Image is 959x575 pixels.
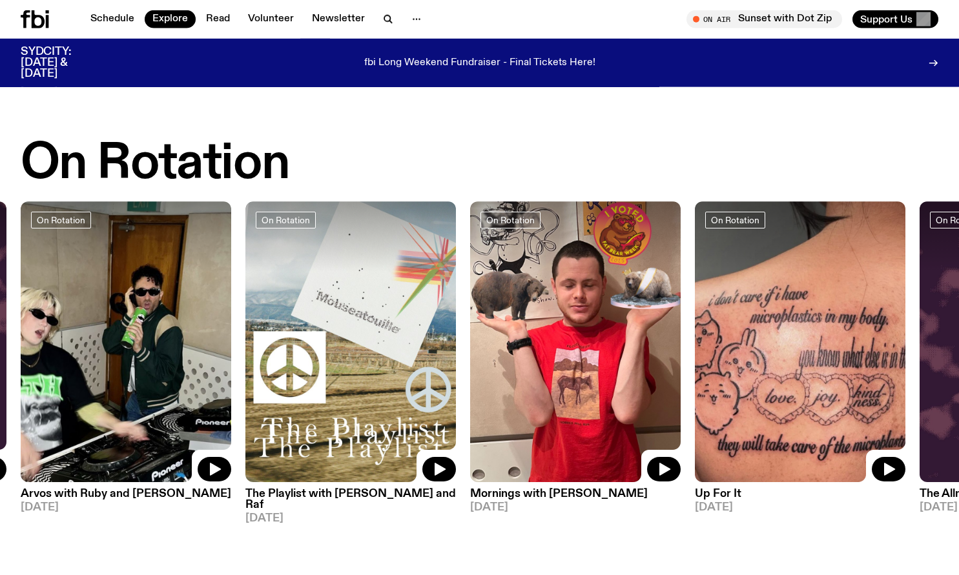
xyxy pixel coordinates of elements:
[695,502,905,513] span: [DATE]
[240,10,302,28] a: Volunteer
[21,502,231,513] span: [DATE]
[486,216,535,225] span: On Rotation
[304,10,373,28] a: Newsletter
[198,10,238,28] a: Read
[21,46,103,79] h3: SYDCITY: [DATE] & [DATE]
[262,216,310,225] span: On Rotation
[21,482,231,513] a: Arvos with Ruby and [PERSON_NAME][DATE]
[37,216,85,225] span: On Rotation
[686,10,842,28] button: On AirSunset with Dot Zip
[256,212,316,228] a: On Rotation
[245,513,456,524] span: [DATE]
[695,482,905,513] a: Up For It[DATE]
[860,14,913,25] span: Support Us
[470,502,681,513] span: [DATE]
[705,212,765,228] a: On Rotation
[145,10,196,28] a: Explore
[83,10,142,28] a: Schedule
[21,139,289,188] h2: On Rotation
[695,489,905,499] h3: Up For It
[470,482,681,513] a: Mornings with [PERSON_NAME][DATE]
[364,57,595,69] p: fbi Long Weekend Fundraiser - Final Tickets Here!
[852,10,938,28] button: Support Us
[470,489,681,499] h3: Mornings with [PERSON_NAME]
[245,489,456,510] h3: The Playlist with [PERSON_NAME] and Raf
[21,201,231,482] img: Ruby wears a Collarbones t shirt and pretends to play the DJ decks, Al sings into a pringles can....
[21,489,231,499] h3: Arvos with Ruby and [PERSON_NAME]
[245,482,456,524] a: The Playlist with [PERSON_NAME] and Raf[DATE]
[31,212,91,228] a: On Rotation
[480,212,541,228] a: On Rotation
[711,216,759,225] span: On Rotation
